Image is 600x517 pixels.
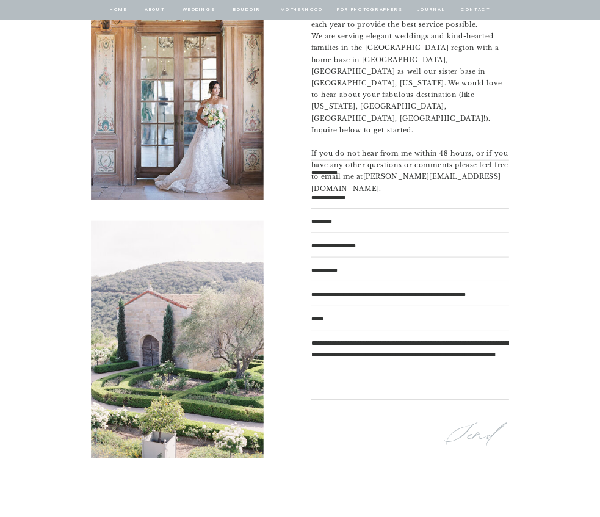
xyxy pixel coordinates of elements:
[443,418,508,454] a: Send
[281,5,322,15] a: Motherhood
[233,5,261,15] a: BOUDOIR
[109,5,128,15] a: home
[311,7,509,145] p: We take a very select number of weddings and clients each year to provide the best service possib...
[416,5,447,15] a: journal
[181,5,215,15] a: Weddings
[337,5,402,15] a: for photographers
[144,5,165,15] a: about
[460,5,491,15] a: contact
